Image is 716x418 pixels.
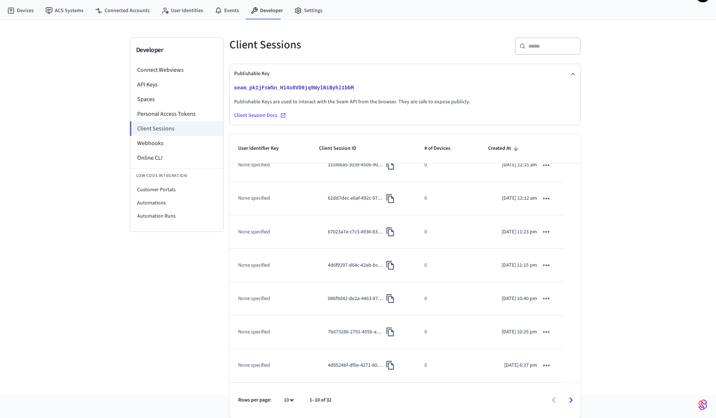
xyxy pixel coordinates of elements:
[1,4,40,17] a: Devices
[328,228,383,236] p: 67023a7e-c7c3-4936-83fb-b9444c9c8657
[229,215,311,249] td: None specified
[488,143,521,154] span: Created At
[130,136,223,151] li: Webhooks
[130,107,223,121] li: Personal Access Tokens
[328,328,383,336] p: 7b673286-2791-455b-ab3c-78f0f24ced65
[234,98,576,106] p: Publishable Keys are used to interact with the Seam API from the browser. They are safe to expose...
[383,258,398,273] button: Copy Client Session ID
[502,161,537,169] p: [DATE] 12:15 am
[698,399,707,411] img: SeamLogoGradient.69752ec5.svg
[130,210,223,223] li: Automation Runs
[383,358,398,373] button: Copy Client Session ID
[416,215,479,249] td: 0
[383,191,398,206] button: Copy Client Session ID
[310,396,331,404] p: 1–10 of 32
[280,395,298,406] div: 10
[229,19,581,382] table: sticky table
[229,37,401,52] h5: Client Sessions
[130,121,223,136] li: Client Sessions
[238,396,271,404] p: Rows per page:
[319,143,366,154] span: Client Session ID
[245,4,289,17] a: Developer
[424,143,460,154] span: # of Devices
[562,392,580,409] button: Go to next page
[130,63,223,77] li: Connect Webviews
[229,349,311,382] td: None specified
[328,161,383,169] p: 115f8ba5-3039-450b-9080-656170ae4597
[209,4,245,17] a: Events
[502,328,537,336] p: [DATE] 10:25 pm
[383,291,398,306] button: Copy Client Session ID
[130,77,223,92] li: API Keys
[502,262,537,269] p: [DATE] 11:15 pm
[40,4,89,17] a: ACS Systems
[234,64,576,84] button: Publishable Key
[328,262,383,269] p: 4d6f9297-d64c-42eb-bcc0-870f2d51cf59
[229,315,311,349] td: None specified
[130,151,223,165] li: Online CLI
[229,149,311,182] td: None specified
[155,4,209,17] a: User Identities
[130,183,223,196] li: Customer Portals
[383,324,398,340] button: Copy Client Session ID
[130,168,223,183] li: Low Code Integration
[234,84,576,125] div: Publishable Key
[502,228,537,236] p: [DATE] 11:23 pm
[89,4,155,17] a: Connected Accounts
[502,195,537,202] p: [DATE] 12:12 am
[136,45,217,55] h3: Developer
[238,143,288,154] span: User Identifier Key
[416,182,479,215] td: 0
[328,295,383,303] p: 086f9d42-de2a-4463-872c-1f9f09df0076
[416,249,479,282] td: 0
[328,362,383,369] p: 4d8524bf-df0e-4271-806f-071384de3dc7
[229,249,311,282] td: None specified
[130,196,223,210] li: Automations
[502,295,537,303] p: [DATE] 10:40 pm
[383,224,398,240] button: Copy Client Session ID
[416,349,479,382] td: 0
[233,84,361,92] button: seam_pk1jFsWSn_H14o8VD9jq9WylNiByhl1bbM
[328,195,383,202] p: 62dd7dec-e6af-492c-9739-11a3c91ee894
[289,4,328,17] a: Settings
[229,182,311,215] td: None specified
[383,158,398,173] button: Copy Client Session ID
[504,362,537,369] p: [DATE] 6:27 pm
[416,149,479,182] td: 0
[234,112,576,119] a: Client Session Docs
[229,282,311,315] td: None specified
[416,282,479,315] td: 0
[416,315,479,349] td: 0
[130,92,223,107] li: Spaces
